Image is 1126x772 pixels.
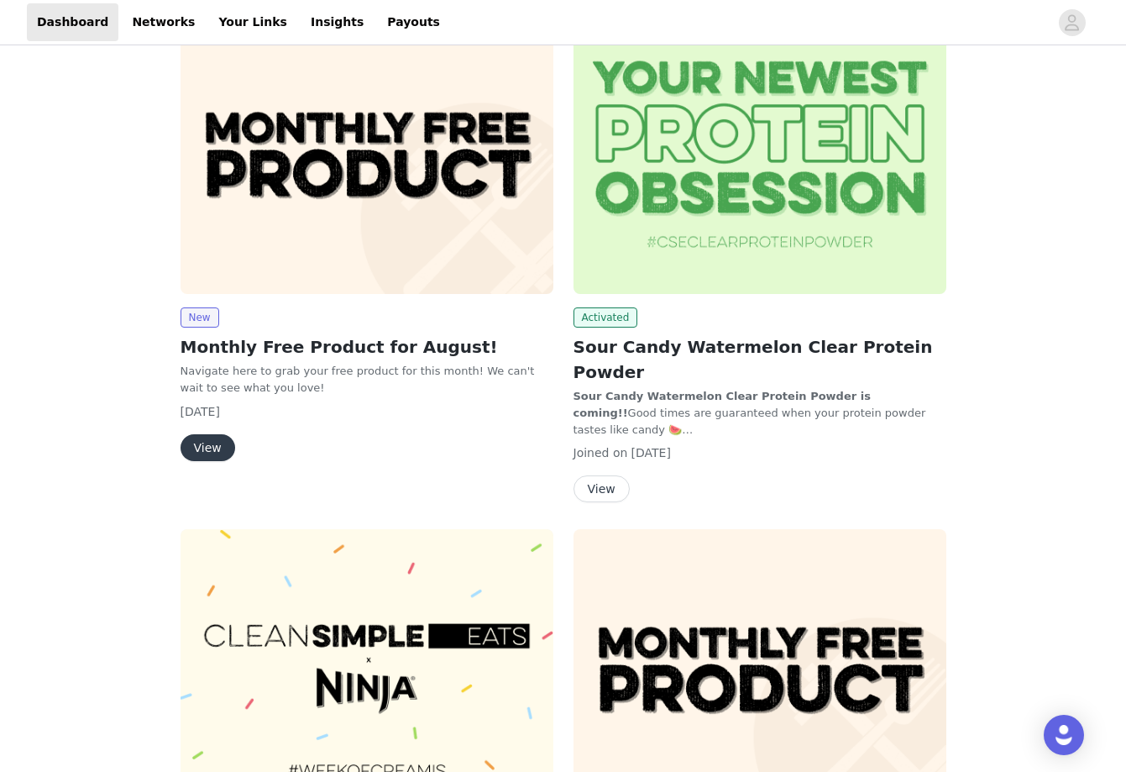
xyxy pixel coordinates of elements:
h2: Sour Candy Watermelon Clear Protein Powder [573,334,946,385]
span: Joined on [573,446,628,460]
strong: Sour Candy Watermelon Clear Protein Powder is coming!! [573,390,871,419]
a: Networks [122,3,205,41]
a: Your Links [208,3,297,41]
a: Insights [301,3,374,41]
button: View [573,475,630,502]
span: [DATE] [181,405,220,418]
a: View [573,483,630,496]
p: Navigate here to grab your free product for this month! We can't wait to see what you love! [181,363,553,396]
a: Payouts [377,3,450,41]
span: Activated [573,307,638,328]
span: New [181,307,219,328]
div: avatar [1064,9,1080,36]
a: Dashboard [27,3,118,41]
span: [DATE] [631,446,671,460]
button: View [181,434,235,461]
a: View [181,442,235,454]
div: Open Intercom Messenger [1044,715,1084,755]
img: Clean Simple Eats [181,14,553,294]
p: Good times are guaranteed when your protein powder tastes like candy 🍉 [573,388,946,438]
img: Clean Simple Eats [573,14,946,294]
h2: Monthly Free Product for August! [181,334,553,360]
